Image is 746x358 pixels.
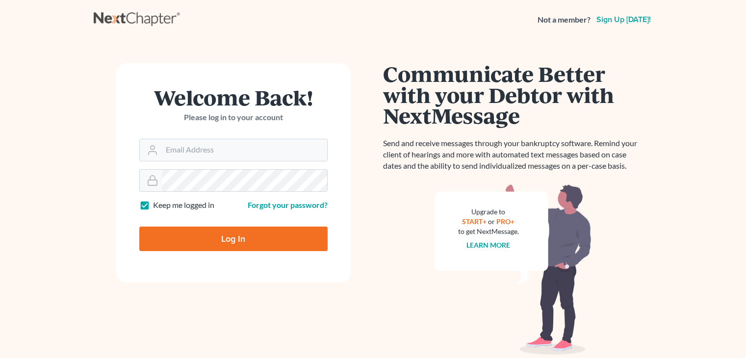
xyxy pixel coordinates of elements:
p: Send and receive messages through your bankruptcy software. Remind your client of hearings and mo... [383,138,643,172]
a: PRO+ [496,217,514,226]
a: START+ [462,217,487,226]
a: Learn more [466,241,510,249]
div: Upgrade to [458,207,519,217]
a: Forgot your password? [248,200,328,209]
p: Please log in to your account [139,112,328,123]
h1: Welcome Back! [139,87,328,108]
div: to get NextMessage. [458,227,519,236]
label: Keep me logged in [153,200,214,211]
h1: Communicate Better with your Debtor with NextMessage [383,63,643,126]
img: nextmessage_bg-59042aed3d76b12b5cd301f8e5b87938c9018125f34e5fa2b7a6b67550977c72.svg [435,183,592,355]
strong: Not a member? [538,14,591,26]
span: or [488,217,495,226]
input: Email Address [162,139,327,161]
input: Log In [139,227,328,251]
a: Sign up [DATE]! [594,16,653,24]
